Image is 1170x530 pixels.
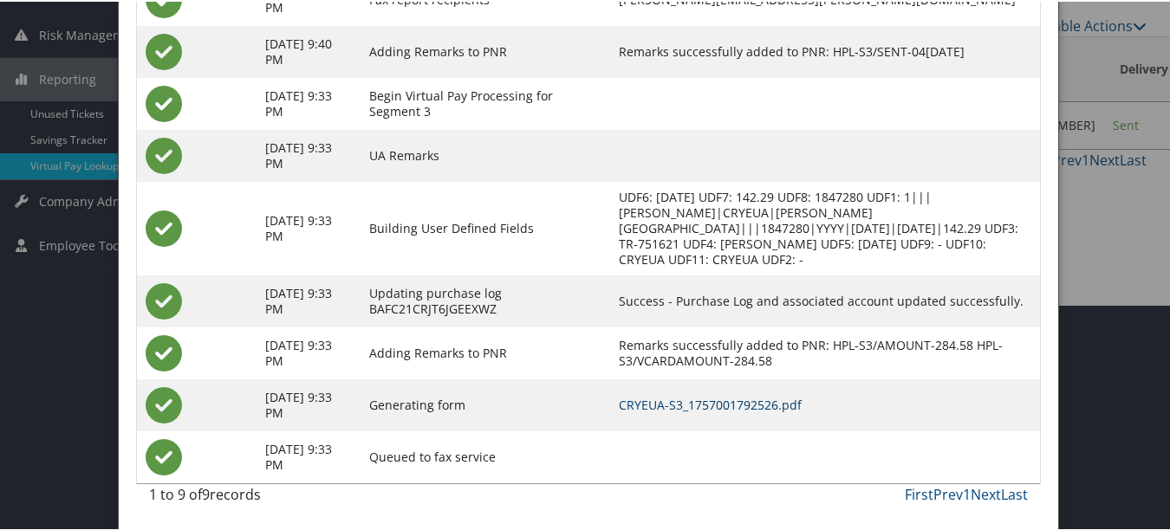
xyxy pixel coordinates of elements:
td: [DATE] 9:33 PM [257,76,361,128]
td: [DATE] 9:33 PM [257,430,361,482]
div: 1 to 9 of records [149,482,349,512]
td: Queued to fax service [361,430,610,482]
a: Last [1001,483,1028,502]
td: Begin Virtual Pay Processing for Segment 3 [361,76,610,128]
td: Remarks successfully added to PNR: HPL-S3/SENT-04[DATE] [610,24,1040,76]
td: [DATE] 9:33 PM [257,180,361,274]
td: [DATE] 9:33 PM [257,128,361,180]
span: 9 [202,483,210,502]
a: Prev [933,483,963,502]
td: UDF6: [DATE] UDF7: 142.29 UDF8: 1847280 UDF1: 1|||[PERSON_NAME]|CRYEUA|[PERSON_NAME][GEOGRAPHIC_D... [610,180,1040,274]
td: Success - Purchase Log and associated account updated successfully. [610,274,1040,326]
td: [DATE] 9:33 PM [257,274,361,326]
a: CRYEUA-S3_1757001792526.pdf [619,395,802,411]
td: Adding Remarks to PNR [361,326,610,378]
a: Next [971,483,1001,502]
a: First [905,483,933,502]
td: [DATE] 9:33 PM [257,326,361,378]
td: Building User Defined Fields [361,180,610,274]
td: Updating purchase log BAFC21CRJT6JGEEXWZ [361,274,610,326]
a: 1 [963,483,971,502]
td: Remarks successfully added to PNR: HPL-S3/AMOUNT-284.58 HPL-S3/VCARDAMOUNT-284.58 [610,326,1040,378]
td: Adding Remarks to PNR [361,24,610,76]
td: [DATE] 9:33 PM [257,378,361,430]
td: Generating form [361,378,610,430]
td: [DATE] 9:40 PM [257,24,361,76]
td: UA Remarks [361,128,610,180]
